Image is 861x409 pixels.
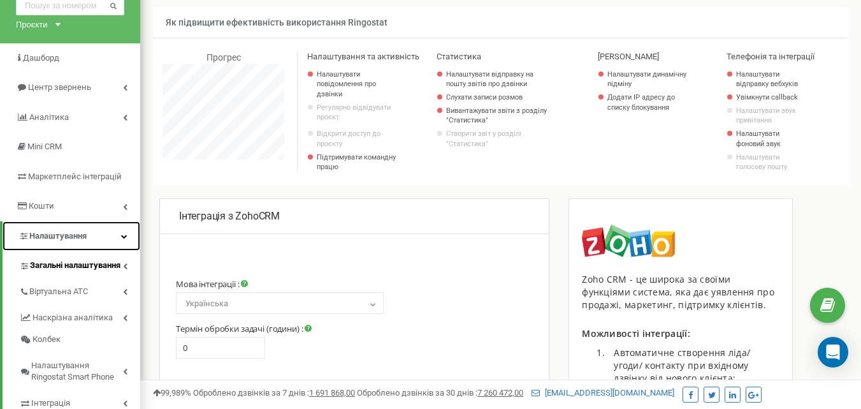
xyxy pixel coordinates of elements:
[19,351,140,389] a: Налаштування Ringostat Smart Phone
[176,279,248,289] label: Мова інтеграції :
[28,82,91,92] span: Центр звернень
[582,327,779,340] p: Можливості інтеграції:
[206,52,241,63] span: Прогрес
[19,303,140,329] a: Наскрізна аналітика
[31,360,123,383] span: Налаштування Ringostat Smart Phone
[532,388,674,398] a: [EMAIL_ADDRESS][DOMAIN_NAME]
[446,70,550,89] a: Налаштувати відправку на пошту звітів про дзвінки
[446,93,550,103] a: Слухати записи розмов
[317,103,398,123] p: Регулярно відвідувати проєкт
[30,260,120,272] span: Загальні налаштування
[357,388,523,398] span: Оброблено дзвінків за 30 днів :
[166,17,387,27] span: Як підвищити ефективність використання Ringostat
[29,201,54,211] span: Кошти
[598,52,659,61] span: [PERSON_NAME]
[818,337,848,368] div: Open Intercom Messenger
[736,106,804,126] a: Налаштувати звук привітання
[607,346,779,385] li: Автоматичне створення ліда/ угоди/ контакту при вхідному дзвінку від нового клієнта;
[29,112,69,122] span: Аналiтика
[477,388,523,398] u: 7 260 472,00
[317,152,398,172] p: Підтримувати командну працю
[29,231,87,241] span: Налаштування
[446,129,550,149] a: Створити звіт у розділі "Статистика"
[33,334,61,346] span: Колбек
[27,142,62,151] span: Mini CRM
[736,93,804,103] a: Увімкнути callback
[607,93,689,112] a: Додати IP адресу до списку блокування
[607,70,689,89] a: Налаштувати динамічну підміну
[179,209,530,224] p: Інтеграція з ZohoCRM
[3,221,140,251] a: Налаштування
[29,286,88,298] span: Віртуальна АТС
[176,292,384,314] span: Українська
[16,19,48,31] div: Проєкти
[176,323,312,334] label: Термін обробки задачі (години) :
[437,52,481,61] span: Статистика
[446,106,550,126] a: Вивантажувати звіти з розділу "Статистика"
[317,129,398,149] a: Відкрити доступ до проєкту
[307,52,419,61] span: Налаштування та активність
[317,70,398,100] a: Налаштувати повідомлення про дзвінки
[19,277,140,303] a: Віртуальна АТС
[736,70,804,89] a: Налаштувати відправку вебхуків
[33,312,113,324] span: Наскрізна аналітика
[19,251,140,277] a: Загальні налаштування
[28,172,122,181] span: Маркетплейс інтеграцій
[19,329,140,351] a: Колбек
[153,388,191,398] span: 99,989%
[736,152,804,172] a: Налаштувати голосову пошту
[582,273,779,311] div: Zoho CRM - це широка за своїми функціями система, яка дає уявлення про продажі, маркетинг, підтри...
[582,225,675,257] img: image
[180,295,379,313] span: Українська
[23,53,59,63] span: Дашборд
[193,388,355,398] span: Оброблено дзвінків за 7 днів :
[309,388,355,398] u: 1 691 868,00
[727,52,814,61] span: Телефонія та інтеграції
[736,129,804,149] a: Налаштувати фоновий звук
